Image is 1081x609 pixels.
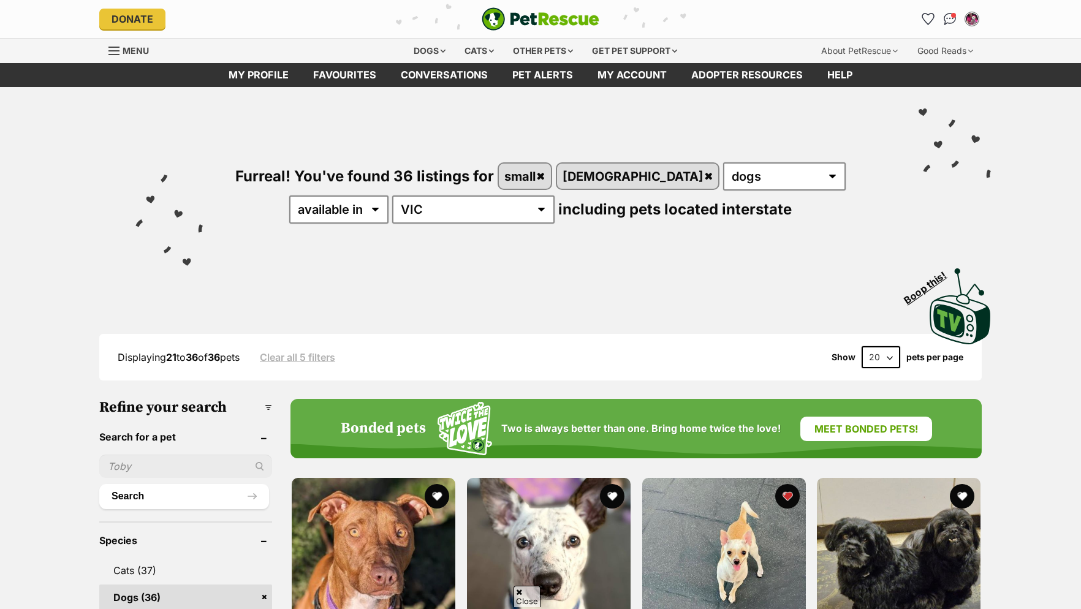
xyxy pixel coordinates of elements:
[438,402,492,455] img: Squiggle
[208,351,220,363] strong: 36
[123,45,149,56] span: Menu
[800,417,932,441] a: Meet bonded pets!
[260,352,335,363] a: Clear all 5 filters
[944,13,957,25] img: chat-41dd97257d64d25036548639549fe6c8038ab92f7586957e7f3b1b290dea8141.svg
[186,351,198,363] strong: 36
[499,164,551,189] a: small
[930,257,991,347] a: Boop this!
[405,39,454,63] div: Dogs
[99,431,272,442] header: Search for a pet
[918,9,982,29] ul: Account quick links
[99,558,272,583] a: Cats (37)
[425,484,449,509] button: favourite
[585,63,679,87] a: My account
[501,423,781,434] span: Two is always better than one. Bring home twice the love!
[389,63,500,87] a: conversations
[930,268,991,344] img: PetRescue TV logo
[482,7,599,31] img: logo-e224e6f780fb5917bec1dbf3a21bbac754714ae5b6737aabdf751b685950b380.svg
[940,9,960,29] a: Conversations
[500,63,585,87] a: Pet alerts
[341,420,426,437] h4: Bonded pets
[918,9,938,29] a: Favourites
[815,63,865,87] a: Help
[482,7,599,31] a: PetRescue
[99,535,272,546] header: Species
[166,351,176,363] strong: 21
[775,484,799,509] button: favourite
[909,39,982,63] div: Good Reads
[99,455,272,478] input: Toby
[504,39,582,63] div: Other pets
[514,586,540,607] span: Close
[235,167,494,185] span: Furreal! You've found 36 listings for
[906,352,963,362] label: pets per page
[832,352,855,362] span: Show
[99,9,165,29] a: Donate
[557,164,719,189] a: [DEMOGRAPHIC_DATA]
[962,9,982,29] button: My account
[600,484,624,509] button: favourite
[216,63,301,87] a: My profile
[813,39,906,63] div: About PetRescue
[902,262,958,306] span: Boop this!
[583,39,686,63] div: Get pet support
[108,39,157,61] a: Menu
[99,399,272,416] h3: Refine your search
[966,13,978,25] img: Zoey Close profile pic
[950,484,974,509] button: favourite
[456,39,503,63] div: Cats
[679,63,815,87] a: Adopter resources
[558,200,792,218] span: including pets located interstate
[99,484,269,509] button: Search
[301,63,389,87] a: Favourites
[118,351,240,363] span: Displaying to of pets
